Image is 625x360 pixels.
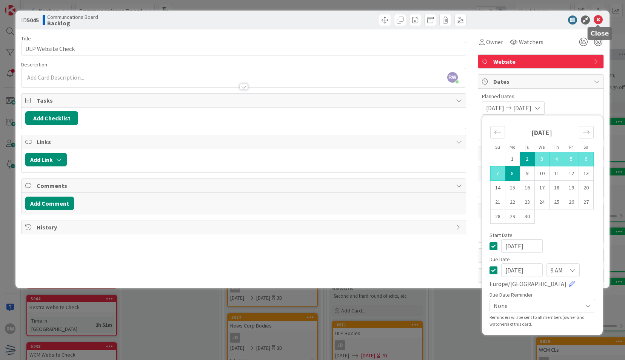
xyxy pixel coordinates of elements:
[490,257,510,262] span: Due Date
[539,144,545,150] small: We
[27,16,39,24] b: 5045
[25,111,78,125] button: Add Checklist
[564,152,579,166] td: Selected. Friday, 09/05/2025 12:00 PM
[549,166,564,181] td: Choose Thursday, 09/11/2025 12:00 PM as your check-out date. It’s available.
[579,166,593,181] td: Choose Saturday, 09/13/2025 12:00 PM as your check-out date. It’s available.
[520,181,534,195] td: Choose Tuesday, 09/16/2025 12:00 PM as your check-out date. It’s available.
[505,152,520,166] td: Choose Monday, 09/01/2025 12:00 PM as your check-out date. It’s available.
[549,152,564,166] td: Selected. Thursday, 09/04/2025 12:00 PM
[37,181,452,190] span: Comments
[534,166,549,181] td: Choose Wednesday, 09/10/2025 12:00 PM as your check-out date. It’s available.
[486,37,503,46] span: Owner
[47,20,98,26] b: Backlog
[21,15,39,25] span: ID
[564,195,579,209] td: Choose Friday, 09/26/2025 12:00 PM as your check-out date. It’s available.
[534,152,549,166] td: Selected. Wednesday, 09/03/2025 12:00 PM
[505,181,520,195] td: Choose Monday, 09/15/2025 12:00 PM as your check-out date. It’s available.
[490,195,505,209] td: Choose Sunday, 09/21/2025 12:00 PM as your check-out date. It’s available.
[486,103,504,112] span: [DATE]
[482,92,600,100] span: Planned Dates
[525,144,530,150] small: Tu
[564,181,579,195] td: Choose Friday, 09/19/2025 12:00 PM as your check-out date. It’s available.
[579,181,593,195] td: Choose Saturday, 09/20/2025 12:00 PM as your check-out date. It’s available.
[490,209,505,224] td: Choose Sunday, 09/28/2025 12:00 PM as your check-out date. It’s available.
[493,57,590,66] span: Website
[520,209,534,224] td: Choose Tuesday, 09/30/2025 12:00 PM as your check-out date. It’s available.
[21,61,47,68] span: Description
[583,144,588,150] small: Sa
[549,195,564,209] td: Choose Thursday, 09/25/2025 12:00 PM as your check-out date. It’s available.
[534,181,549,195] td: Choose Wednesday, 09/17/2025 12:00 PM as your check-out date. It’s available.
[554,144,559,150] small: Th
[490,181,505,195] td: Choose Sunday, 09/14/2025 12:00 PM as your check-out date. It’s available.
[520,195,534,209] td: Choose Tuesday, 09/23/2025 12:00 PM as your check-out date. It’s available.
[490,166,505,181] td: Selected. Sunday, 09/07/2025 12:00 PM
[520,166,534,181] td: Choose Tuesday, 09/09/2025 12:00 PM as your check-out date. It’s available.
[520,152,534,166] td: Selected as start date. Tuesday, 09/02/2025 12:00 PM
[490,126,505,138] div: Move backward to switch to the previous month.
[579,195,593,209] td: Choose Saturday, 09/27/2025 12:00 PM as your check-out date. It’s available.
[490,279,567,288] span: Europe/[GEOGRAPHIC_DATA]
[579,126,594,138] div: Move forward to switch to the next month.
[591,30,609,37] h5: Close
[534,195,549,209] td: Choose Wednesday, 09/24/2025 12:00 PM as your check-out date. It’s available.
[505,166,520,181] td: Selected as end date. Monday, 09/08/2025 12:00 PM
[505,195,520,209] td: Choose Monday, 09/22/2025 12:00 PM as your check-out date. It’s available.
[505,209,520,224] td: Choose Monday, 09/29/2025 12:00 PM as your check-out date. It’s available.
[494,300,578,311] span: None
[37,223,452,232] span: History
[513,103,531,112] span: [DATE]
[490,292,533,297] span: Due Date Reminder
[501,239,543,253] input: MM/DD/YYYY
[579,152,593,166] td: Selected. Saturday, 09/06/2025 12:00 PM
[495,144,500,150] small: Su
[490,232,513,238] span: Start Date
[551,265,563,275] span: 9 AM
[21,42,466,55] input: type card name here...
[21,35,31,42] label: Title
[510,144,515,150] small: Mo
[37,96,452,105] span: Tasks
[25,153,67,166] button: Add Link
[37,137,452,146] span: Links
[501,263,543,277] input: MM/DD/YYYY
[531,128,552,137] strong: [DATE]
[25,197,74,210] button: Add Comment
[549,181,564,195] td: Choose Thursday, 09/18/2025 12:00 PM as your check-out date. It’s available.
[519,37,543,46] span: Watchers
[490,314,595,328] div: Reminders will be sent to all members (owner and watchers) of this card.
[482,119,602,232] div: Calendar
[564,166,579,181] td: Choose Friday, 09/12/2025 12:00 PM as your check-out date. It’s available.
[493,77,590,86] span: Dates
[569,144,573,150] small: Fr
[447,72,458,83] span: RW
[47,14,98,20] span: Communcations Board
